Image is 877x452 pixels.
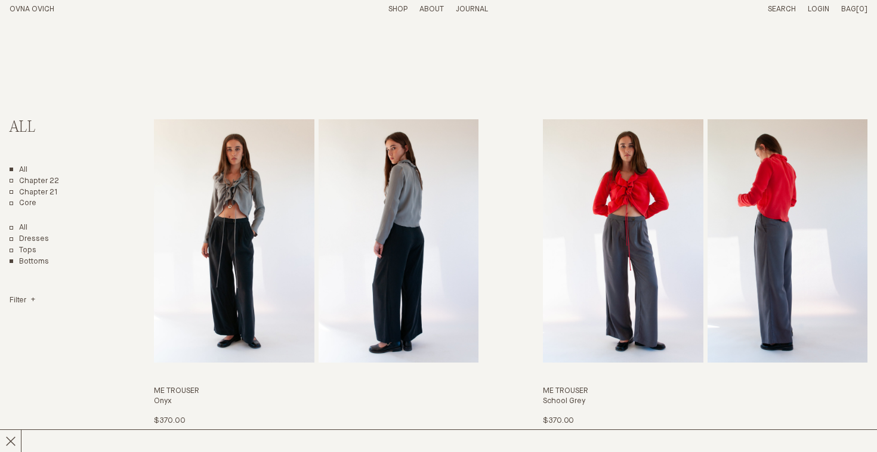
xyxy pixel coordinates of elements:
a: All [10,165,27,175]
a: Chapter 22 [10,177,59,187]
a: Tops [10,246,36,256]
img: Me Trouser [543,119,703,363]
span: [0] [856,5,867,13]
span: $370.00 [154,417,185,425]
h3: Me Trouser [543,386,867,397]
summary: Filter [10,296,35,306]
h4: Onyx [154,397,478,407]
a: Search [768,5,796,13]
a: Journal [456,5,488,13]
span: $370.00 [543,417,574,425]
img: Me Trouser [154,119,314,363]
a: Home [10,5,54,13]
a: Login [808,5,829,13]
h3: Me Trouser [154,386,478,397]
a: Shop [388,5,407,13]
a: Core [10,199,36,209]
a: Bottoms [10,257,49,267]
span: Bag [841,5,856,13]
summary: About [419,5,444,15]
h2: All [10,119,109,137]
a: Me Trouser [154,119,478,426]
a: Dresses [10,234,49,244]
a: Show All [10,223,27,233]
a: Me Trouser [543,119,867,426]
h4: School Grey [543,397,867,407]
a: Chapter 21 [10,188,58,198]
